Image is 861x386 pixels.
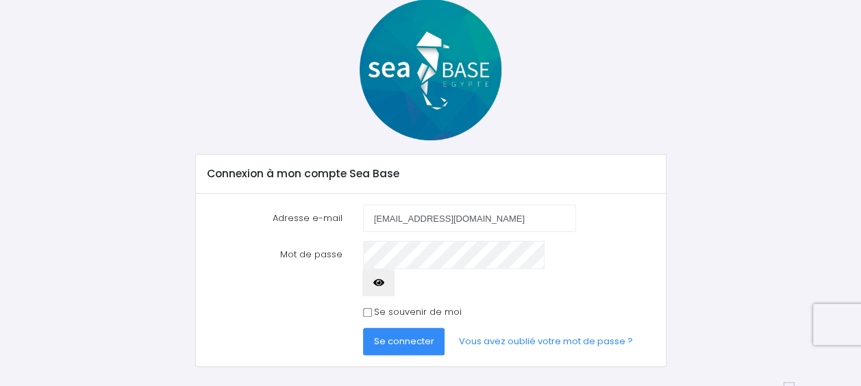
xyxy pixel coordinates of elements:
span: Se connecter [374,335,434,348]
div: Connexion à mon compte Sea Base [196,155,666,193]
label: Mot de passe [197,241,353,296]
label: Adresse e-mail [197,205,353,232]
button: Se connecter [363,328,445,355]
a: Vous avez oublié votre mot de passe ? [447,328,643,355]
label: Se souvenir de moi [374,305,462,319]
